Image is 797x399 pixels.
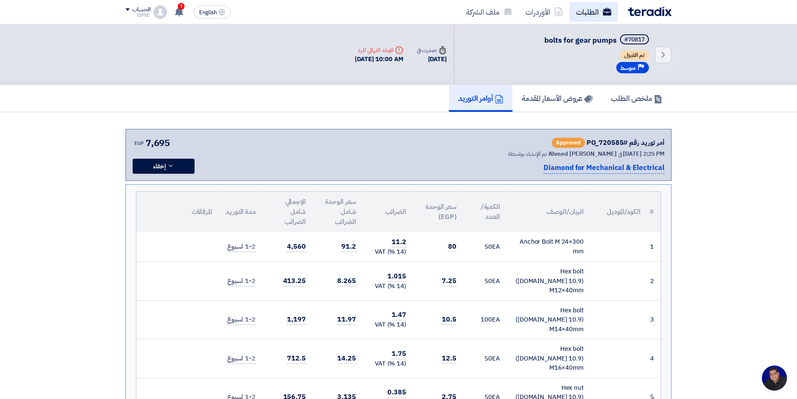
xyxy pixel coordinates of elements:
th: المرفقات [136,192,219,232]
div: (14 %) VAT [369,359,406,368]
h5: عروض الأسعار المقدمة [522,93,592,103]
span: EGP [134,139,144,147]
span: 1-2 اسبوع [227,276,256,286]
th: الإجمالي شامل الضرائب [262,192,313,232]
span: 50 [484,276,492,286]
span: تم القبول [620,50,649,60]
span: 1-2 اسبوع [227,242,256,252]
span: ِAhmed [PERSON_NAME] [548,149,617,158]
span: 50 [484,354,492,363]
td: EA [463,300,507,339]
th: الكمية/العدد [463,192,507,232]
span: في [618,149,622,158]
span: 1.47 [392,310,406,320]
span: 4,560 [287,242,306,252]
div: (14 %) VAT [369,320,406,329]
span: 712.5 [287,353,306,364]
h5: أوامر التوريد [458,93,503,103]
span: تم الإنشاء بواسطة [508,149,547,158]
span: 8.265 [337,276,356,286]
td: 4 [647,339,661,378]
p: Diamond for Mechanical & Electrical [543,162,664,174]
th: سعر الوحدة (EGP) [413,192,463,232]
div: صدرت في [417,46,447,54]
div: [DATE] [417,54,447,64]
div: الموعد النهائي للرد [355,46,403,54]
span: 413.25 [283,276,306,286]
span: 14.25 [337,353,356,364]
a: ملف الشركة [459,2,519,22]
a: الطلبات [569,2,618,22]
a: أوامر التوريد [449,85,513,112]
th: البيان/الوصف [507,192,590,232]
span: 12.5 [442,353,456,364]
span: 10.5 [442,314,456,325]
div: (14 %) VAT [369,281,406,291]
div: [DATE] 10:00 AM [355,54,403,64]
span: 1.75 [392,349,406,359]
a: Open chat [762,366,787,391]
div: Hex bolt ([DOMAIN_NAME] 10.9) M14×40mm [513,306,584,334]
div: أمر توريد رقم #PO_720585 [587,138,664,148]
span: 11.97 [337,314,356,325]
div: Hex bolt ([DOMAIN_NAME] 10.9) M12×40mm [513,267,584,295]
td: 1 [647,232,661,262]
span: [DATE] 2:25 PM [623,149,664,158]
span: bolts for gear pumps [544,34,617,46]
div: Hex bolt ([DOMAIN_NAME] 10.9) M16×40mm [513,344,584,373]
th: الكود/الموديل [590,192,647,232]
a: ملخص الطلب [602,85,671,112]
td: 2 [647,262,661,301]
button: إخفاء [133,159,195,174]
span: متوسط [620,64,636,72]
span: 1-2 اسبوع [227,353,256,364]
span: Approved [552,138,585,148]
span: 1-2 اسبوع [227,314,256,325]
span: 0.385 [387,387,406,398]
th: الضرائب [363,192,413,232]
th: # [647,192,661,232]
span: 1,197 [287,314,306,325]
span: 100 [481,315,492,324]
div: Anchor Bolt M 24×300 mm [513,237,584,256]
div: الحساب [132,6,150,13]
span: 1 [178,3,185,10]
td: 3 [647,300,661,339]
span: 80 [448,242,456,252]
span: 50 [484,242,492,251]
span: 1.015 [387,271,406,282]
div: #70817 [624,37,645,43]
a: الأوردرات [519,2,569,22]
td: EA [463,339,507,378]
h5: bolts for gear pumps [544,34,651,46]
span: 7,695 [146,136,170,150]
span: 91.2 [341,242,356,252]
h5: ملخص الطلب [611,93,662,103]
a: عروض الأسعار المقدمة [513,85,602,112]
span: English [199,10,217,15]
span: 7.25 [442,276,456,286]
td: EA [463,232,507,262]
div: (14 %) VAT [369,247,406,257]
div: DIMEC [126,13,150,18]
th: مدة التوريد [219,192,262,232]
img: profile_test.png [154,5,167,19]
th: سعر الوحدة شامل الضرائب [313,192,363,232]
button: English [194,5,231,19]
td: EA [463,262,507,301]
img: Teradix logo [628,7,671,16]
span: 11.2 [392,237,406,247]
